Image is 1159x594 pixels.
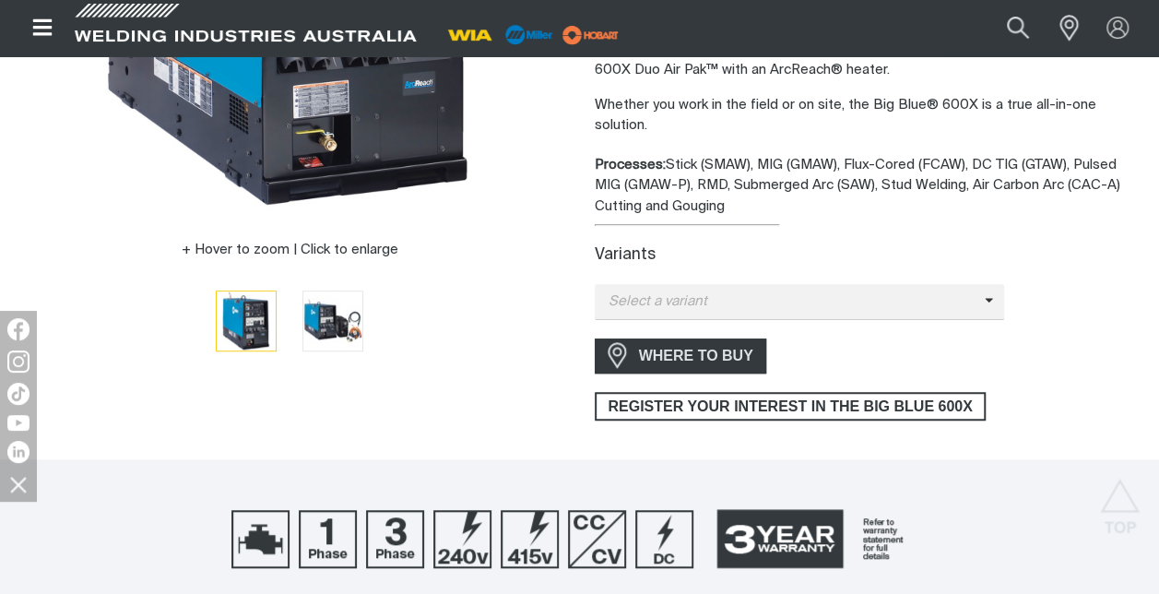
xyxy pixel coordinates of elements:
button: Go to slide 2 [302,291,363,351]
img: CC/CV [568,510,626,568]
p: Plus, you’ll have the option to unlock heating capabilities when you pair the Big Blue® 600X Duo ... [595,40,1145,81]
a: REGISTER YOUR INTEREST IN THE BIG BLUE 600X [595,392,987,422]
span: Select a variant [595,291,985,313]
button: Hover to zoom | Click to enlarge [171,239,409,261]
img: DC [635,510,693,568]
div: Stick (SMAW), MIG (GMAW), Flux-Cored (FCAW), DC TIG (GTAW), Pulsed MIG (GMAW-P), RMD, Submerged A... [595,155,1145,218]
span: REGISTER YOUR INTEREST IN THE BIG BLUE 600X [597,392,985,422]
strong: Processes: [595,158,666,172]
img: TikTok [7,383,30,405]
img: YouTube [7,415,30,431]
span: WHERE TO BUY [627,341,765,371]
img: 415V [501,510,559,568]
button: Go to slide 1 [216,291,277,351]
button: Scroll to top [1099,479,1141,520]
p: Whether you work in the field or on site, the Big Blue® 600X is a true all-in-one solution. [595,95,1145,137]
img: miller [557,21,624,49]
img: LinkedIn [7,441,30,463]
a: 3 Year Warranty [703,501,928,576]
img: Engine Drive [231,510,290,568]
a: miller [557,28,624,42]
a: WHERE TO BUY [595,339,767,373]
img: 240V [433,510,491,568]
img: 1 Phase [299,510,357,568]
label: Variants [595,247,656,263]
img: 3 Phase [366,510,424,568]
img: hide socials [3,469,34,500]
img: Big Blue 600X Duo Air Pak 50Hz ArcReach [217,291,276,350]
input: Product name or item number... [964,7,1049,49]
img: Big Blue 600X Duo Air Pak 50Hz ArcReach [303,291,362,350]
button: Search products [987,7,1049,49]
img: Facebook [7,318,30,340]
img: Instagram [7,350,30,373]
